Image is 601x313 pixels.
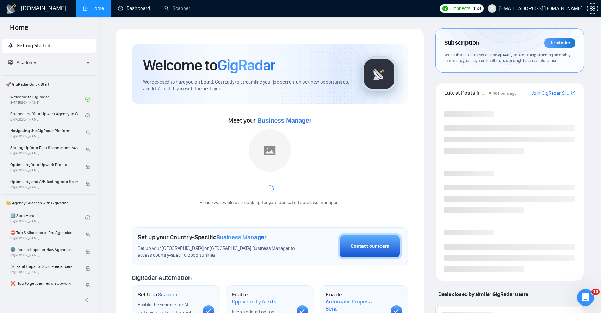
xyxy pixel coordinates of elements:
span: Home [4,23,34,37]
span: By [PERSON_NAME] [10,151,78,155]
span: We're excited to have you on board. Get ready to streamline your job search, unlock new opportuni... [143,79,350,92]
span: Getting Started [17,43,50,49]
span: rocket [8,43,13,48]
span: Latest Posts from the GigRadar Community [444,88,487,97]
a: Connecting Your Upwork Agency to GigRadarBy[PERSON_NAME] [10,108,85,124]
span: Navigating the GigRadar Platform [10,127,78,134]
span: lock [85,266,90,271]
div: Please wait while we're looking for your dedicated business manager... [195,200,344,206]
span: check-circle [85,215,90,220]
span: ☠️ Fatal Traps for Solo Freelancers [10,263,78,270]
span: ⛔ Top 3 Mistakes of Pro Agencies [10,229,78,236]
img: gigradar-logo.png [361,56,397,92]
span: Connects: [450,5,471,12]
h1: Enable [326,291,385,312]
span: Set up your [GEOGRAPHIC_DATA] or [GEOGRAPHIC_DATA] Business Manager to access country-specific op... [138,245,296,259]
span: Automatic Proposal Send [326,298,385,312]
iframe: Intercom live chat [577,289,594,306]
a: homeHome [83,5,104,11]
span: By [PERSON_NAME] [10,287,78,291]
span: 👑 Agency Success with GigRadar [3,196,95,210]
a: setting [587,6,598,11]
span: By [PERSON_NAME] [10,236,78,240]
span: lock [85,130,90,135]
span: Business Manager [257,117,311,124]
span: lock [85,249,90,254]
span: Setting Up Your First Scanner and Auto-Bidder [10,144,78,151]
span: lock [85,232,90,237]
span: By [PERSON_NAME] [10,270,78,274]
span: 🌚 Rookie Traps for New Agencies [10,246,78,253]
a: dashboardDashboard [118,5,150,11]
span: By [PERSON_NAME] [10,168,78,172]
div: Contact our team [351,243,389,250]
span: user [490,6,495,11]
span: Business Manager [216,233,267,241]
span: export [571,90,575,96]
span: ❌ How to get banned on Upwork [10,280,78,287]
span: check-circle [85,97,90,102]
span: Optimizing and A/B Testing Your Scanner for Better Results [10,178,78,185]
span: 16 hours ago [493,91,517,96]
span: double-left [84,296,91,303]
div: Reminder [544,38,575,48]
span: Academy [8,60,36,66]
span: Subscription [444,37,479,49]
span: Opportunity Alerts [232,298,277,305]
img: logo [6,3,17,14]
span: fund-projection-screen [8,60,13,65]
button: setting [587,3,598,14]
span: lock [85,147,90,152]
h1: Welcome to [143,56,275,75]
span: Academy [17,60,36,66]
a: searchScanner [164,5,190,11]
span: 163 [473,5,481,12]
h1: Set up your Country-Specific [138,233,267,241]
span: Your subscription is set to renew . To keep things running smoothly, make sure your payment metho... [444,52,571,63]
span: loading [264,184,275,196]
span: 10 [591,289,600,295]
span: Optimizing Your Upwork Profile [10,161,78,168]
span: GigRadar [217,56,275,75]
span: Deals closed by similar GigRadar users [435,288,531,300]
span: lock [85,181,90,186]
img: upwork-logo.png [442,6,448,11]
span: By [PERSON_NAME] [10,253,78,257]
a: 1️⃣ Start HereBy[PERSON_NAME] [10,210,85,226]
span: check-circle [85,113,90,118]
span: 🚀 GigRadar Quick Start [3,77,95,91]
a: Welcome to GigRadarBy[PERSON_NAME] [10,91,85,107]
img: placeholder.png [249,129,291,172]
button: Contact our team [338,233,402,259]
li: Getting Started [2,39,96,53]
a: export [571,90,575,96]
span: [DATE] [500,52,512,57]
h1: Set Up a [138,291,178,298]
a: Join GigRadar Slack Community [532,90,570,97]
span: By [PERSON_NAME] [10,134,78,139]
h1: Enable [232,291,291,305]
span: lock [85,283,90,288]
span: GigRadar Automation [132,274,191,282]
span: Scanner [158,291,178,298]
span: lock [85,164,90,169]
span: Meet your [228,117,311,124]
span: By [PERSON_NAME] [10,185,78,189]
